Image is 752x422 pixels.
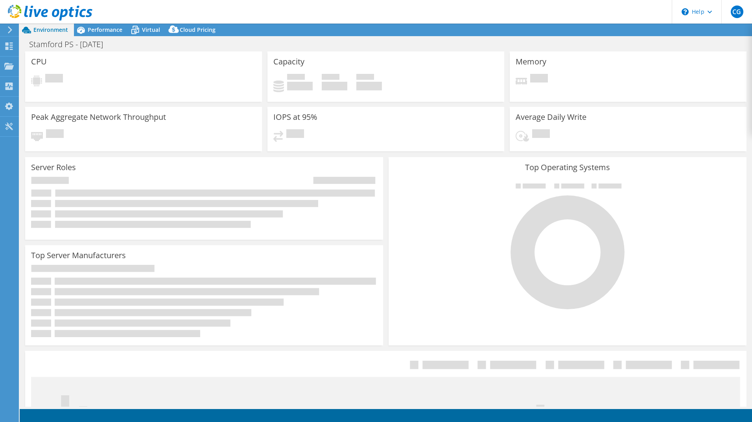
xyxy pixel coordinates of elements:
[45,74,63,84] span: Pending
[26,40,115,49] h1: Stamford PS - [DATE]
[731,6,743,18] span: CG
[31,57,47,66] h3: CPU
[31,163,76,172] h3: Server Roles
[516,113,586,121] h3: Average Daily Write
[31,113,166,121] h3: Peak Aggregate Network Throughput
[356,74,374,82] span: Total
[530,74,548,84] span: Pending
[322,74,339,82] span: Free
[142,26,160,33] span: Virtual
[394,163,741,172] h3: Top Operating Systems
[180,26,216,33] span: Cloud Pricing
[273,57,304,66] h3: Capacity
[286,129,304,140] span: Pending
[46,129,64,140] span: Pending
[682,8,689,15] svg: \n
[33,26,68,33] span: Environment
[88,26,122,33] span: Performance
[273,113,317,121] h3: IOPS at 95%
[356,82,382,90] h4: 0 GiB
[287,82,313,90] h4: 0 GiB
[31,251,126,260] h3: Top Server Manufacturers
[532,129,550,140] span: Pending
[516,57,546,66] h3: Memory
[322,82,347,90] h4: 0 GiB
[287,74,305,82] span: Used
